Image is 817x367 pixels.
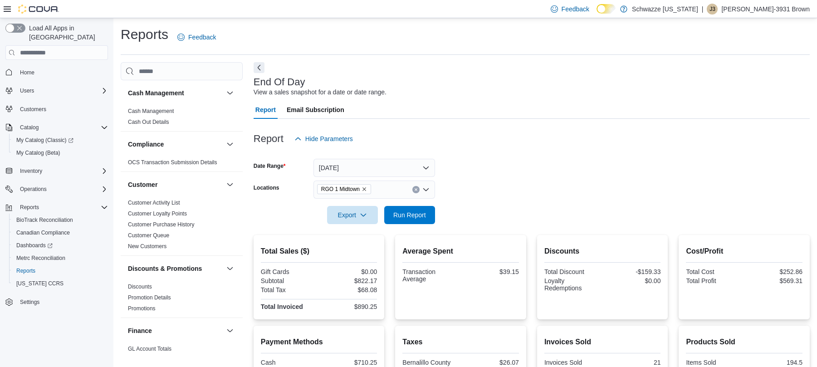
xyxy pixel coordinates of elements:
a: My Catalog (Classic) [13,135,77,146]
span: Reports [13,265,108,276]
h3: Customer [128,180,157,189]
span: Discounts [128,283,152,290]
span: BioTrack Reconciliation [16,216,73,224]
a: Feedback [174,28,220,46]
div: Invoices Sold [544,359,601,366]
span: RGO 1 Midtown [321,185,360,194]
span: Canadian Compliance [13,227,108,238]
h2: Taxes [402,337,519,347]
p: | [702,4,704,15]
span: Export [333,206,372,224]
span: My Catalog (Classic) [16,137,73,144]
button: Settings [2,295,112,308]
a: Dashboards [13,240,56,251]
div: Cash Management [121,106,243,131]
span: Metrc Reconciliation [13,253,108,264]
div: -$159.33 [604,268,660,275]
button: Operations [16,184,50,195]
p: [PERSON_NAME]-3931 Brown [721,4,810,15]
h2: Discounts [544,246,661,257]
h3: Finance [128,326,152,335]
span: Catalog [20,124,39,131]
a: GL Account Totals [128,346,171,352]
h1: Reports [121,25,168,44]
button: [US_STATE] CCRS [9,277,112,290]
div: Discounts & Promotions [121,281,243,318]
div: Javon-3931 Brown [707,4,718,15]
h2: Average Spent [402,246,519,257]
div: $710.25 [321,359,377,366]
div: Total Discount [544,268,601,275]
a: Reports [13,265,39,276]
div: 21 [604,359,660,366]
span: Customers [20,106,46,113]
span: Cash Management [128,108,174,115]
h3: Report [254,133,284,144]
label: Date Range [254,162,286,170]
button: Open list of options [422,186,430,193]
span: Washington CCRS [13,278,108,289]
span: Report [255,101,276,119]
span: Customers [16,103,108,115]
button: Reports [2,201,112,214]
a: BioTrack Reconciliation [13,215,77,225]
button: Next [254,62,264,73]
label: Locations [254,184,279,191]
span: Users [16,85,108,96]
h3: End Of Day [254,77,305,88]
a: New Customers [128,243,166,250]
a: Promotions [128,305,156,312]
button: Cash Management [128,88,223,98]
div: View a sales snapshot for a date or date range. [254,88,386,97]
span: Promotion Details [128,294,171,301]
button: Export [327,206,378,224]
span: J3 [709,4,715,15]
div: $822.17 [321,277,377,284]
span: Customer Queue [128,232,169,239]
a: My Catalog (Beta) [13,147,64,158]
a: Discounts [128,284,152,290]
span: Email Subscription [287,101,344,119]
span: My Catalog (Beta) [13,147,108,158]
div: $68.08 [321,286,377,294]
div: $569.31 [746,277,802,284]
button: Compliance [225,139,235,150]
span: Canadian Compliance [16,229,70,236]
div: $890.25 [321,303,377,310]
div: Subtotal [261,277,317,284]
img: Cova [18,5,59,14]
span: Operations [20,186,47,193]
a: Metrc Reconciliation [13,253,69,264]
span: Catalog [16,122,108,133]
button: Compliance [128,140,223,149]
span: Users [20,87,34,94]
span: RGO 1 Midtown [317,184,371,194]
span: Feedback [188,33,216,42]
h2: Cost/Profit [686,246,802,257]
div: $0.00 [604,277,660,284]
span: Home [16,66,108,78]
button: Operations [2,183,112,196]
a: Home [16,67,38,78]
button: Canadian Compliance [9,226,112,239]
span: Customer Activity List [128,199,180,206]
div: $39.15 [463,268,519,275]
div: Total Tax [261,286,317,294]
h2: Payment Methods [261,337,377,347]
span: Dashboards [16,242,53,249]
div: Gift Cards [261,268,317,275]
button: Customer [225,179,235,190]
button: My Catalog (Beta) [9,147,112,159]
div: Total Profit [686,277,742,284]
a: Canadian Compliance [13,227,73,238]
button: Inventory [16,166,46,176]
span: My Catalog (Classic) [13,135,108,146]
span: Cash Out Details [128,118,169,126]
button: Metrc Reconciliation [9,252,112,264]
span: OCS Transaction Submission Details [128,159,217,166]
span: Operations [16,184,108,195]
button: Home [2,65,112,78]
a: Promotion Details [128,294,171,301]
a: Settings [16,297,43,308]
h2: Products Sold [686,337,802,347]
